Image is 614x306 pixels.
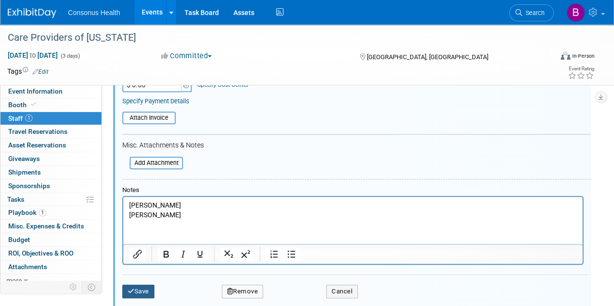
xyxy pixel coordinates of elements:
[0,139,101,152] a: Asset Reservations
[220,247,237,261] button: Subscript
[366,53,488,61] span: [GEOGRAPHIC_DATA], [GEOGRAPHIC_DATA]
[8,236,30,243] span: Budget
[175,247,191,261] button: Italic
[122,97,189,105] a: Specify Payment Details
[0,112,101,125] a: Staff1
[60,53,80,59] span: (3 days)
[8,141,66,149] span: Asset Reservations
[8,155,40,162] span: Giveaways
[198,81,249,88] a: Specify Cost Center
[192,247,208,261] button: Underline
[283,247,299,261] button: Bullet list
[8,168,41,176] span: Shipments
[123,197,582,244] iframe: Rich Text Area
[8,182,50,190] span: Sponsorships
[0,233,101,246] a: Budget
[7,195,24,203] span: Tasks
[122,186,583,194] div: Notes
[326,285,358,298] button: Cancel
[509,4,554,21] a: Search
[158,51,216,61] button: Committed
[0,274,101,287] a: more
[4,29,545,47] div: Care Providers of [US_STATE]
[566,3,585,22] img: Bridget Crane
[8,222,84,230] span: Misc. Expenses & Credits
[0,179,101,193] a: Sponsorships
[222,285,264,298] button: Remove
[8,101,38,109] span: Booth
[8,249,73,257] span: ROI, Objectives & ROO
[129,247,146,261] button: Insert/edit link
[0,98,101,112] a: Booth
[33,68,49,75] a: Edit
[65,281,82,293] td: Personalize Event Tab Strip
[8,209,46,216] span: Playbook
[8,8,56,18] img: ExhibitDay
[122,141,591,150] div: Misc. Attachments & Notes
[0,152,101,165] a: Giveaways
[8,87,63,95] span: Event Information
[0,206,101,219] a: Playbook1
[8,263,47,271] span: Attachments
[28,51,37,59] span: to
[0,166,101,179] a: Shipments
[158,247,174,261] button: Bold
[68,9,120,16] span: Consonus Health
[509,50,595,65] div: Event Format
[7,51,58,60] span: [DATE] [DATE]
[266,247,282,261] button: Numbered list
[522,9,545,16] span: Search
[25,114,33,122] span: 1
[0,193,101,206] a: Tasks
[0,220,101,233] a: Misc. Expenses & Credits
[31,102,36,107] i: Booth reservation complete
[0,260,101,274] a: Attachments
[572,52,595,60] div: In-Person
[7,66,49,76] td: Tags
[8,128,67,135] span: Travel Reservations
[8,114,33,122] span: Staff
[0,125,101,138] a: Travel Reservations
[237,247,254,261] button: Superscript
[39,209,46,216] span: 1
[122,285,154,298] button: Save
[82,281,102,293] td: Toggle Event Tabs
[0,85,101,98] a: Event Information
[0,247,101,260] a: ROI, Objectives & ROO
[6,276,22,284] span: more
[568,66,594,71] div: Event Rating
[561,52,570,60] img: Format-Inperson.png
